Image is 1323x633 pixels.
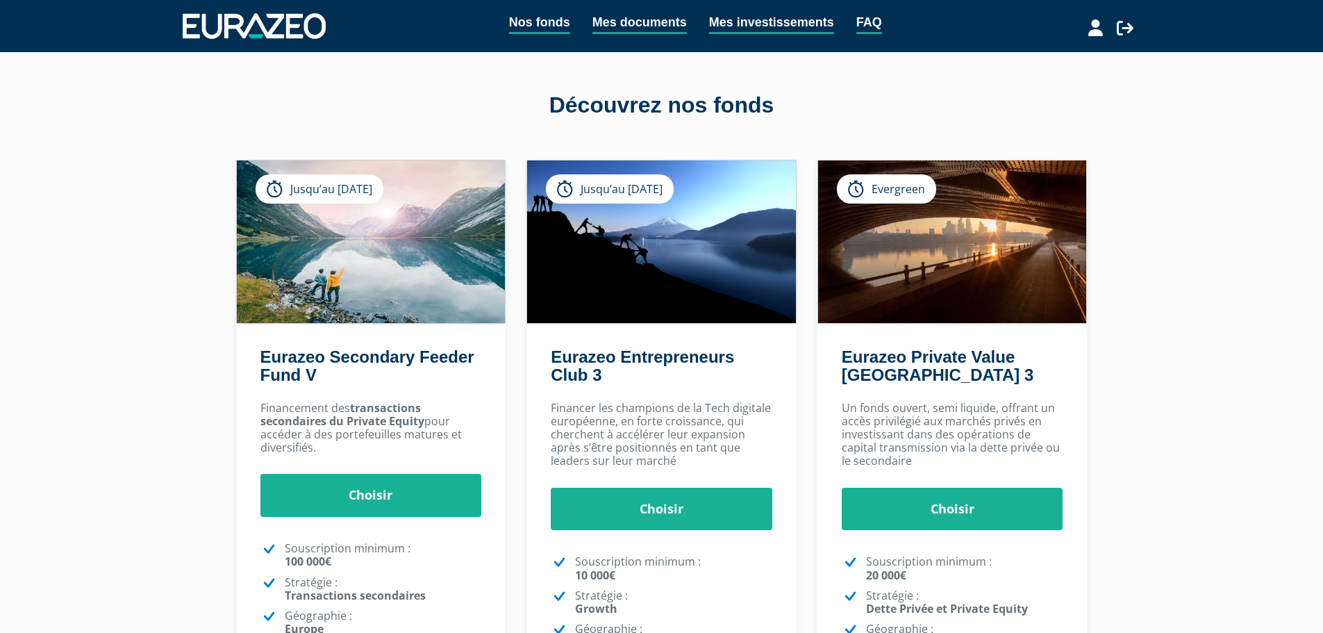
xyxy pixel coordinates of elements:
a: Eurazeo Entrepreneurs Club 3 [551,347,734,384]
img: 1732889491-logotype_eurazeo_blanc_rvb.png [183,13,326,38]
a: FAQ [856,13,882,34]
p: Souscription minimum : [285,542,482,568]
p: Financer les champions de la Tech digitale européenne, en forte croissance, qui cherchent à accél... [551,402,772,468]
a: Choisir [260,474,482,517]
a: Choisir [842,488,1063,531]
strong: 20 000€ [866,568,906,583]
a: Mes investissements [709,13,834,34]
a: Choisir [551,488,772,531]
a: Nos fonds [509,13,570,34]
strong: transactions secondaires du Private Equity [260,400,424,429]
p: Un fonds ouvert, semi liquide, offrant un accès privilégié aux marchés privés en investissant dan... [842,402,1063,468]
div: Jusqu’au [DATE] [546,174,674,204]
p: Souscription minimum : [575,555,772,582]
p: Stratégie : [285,576,482,602]
a: Mes documents [592,13,687,34]
strong: Transactions secondaires [285,588,426,603]
p: Souscription minimum : [866,555,1063,582]
strong: 10 000€ [575,568,615,583]
p: Stratégie : [575,589,772,616]
p: Financement des pour accéder à des portefeuilles matures et diversifiés. [260,402,482,455]
strong: Dette Privée et Private Equity [866,601,1028,616]
img: Eurazeo Secondary Feeder Fund V [237,161,506,323]
div: Jusqu’au [DATE] [256,174,383,204]
div: Découvrez nos fonds [266,90,1058,122]
img: Eurazeo Private Value Europe 3 [818,161,1087,323]
a: Eurazeo Private Value [GEOGRAPHIC_DATA] 3 [842,347,1033,384]
a: Eurazeo Secondary Feeder Fund V [260,347,474,384]
p: Stratégie : [866,589,1063,616]
div: Evergreen [837,174,936,204]
strong: Growth [575,601,617,616]
img: Eurazeo Entrepreneurs Club 3 [527,161,796,323]
strong: 100 000€ [285,554,331,569]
